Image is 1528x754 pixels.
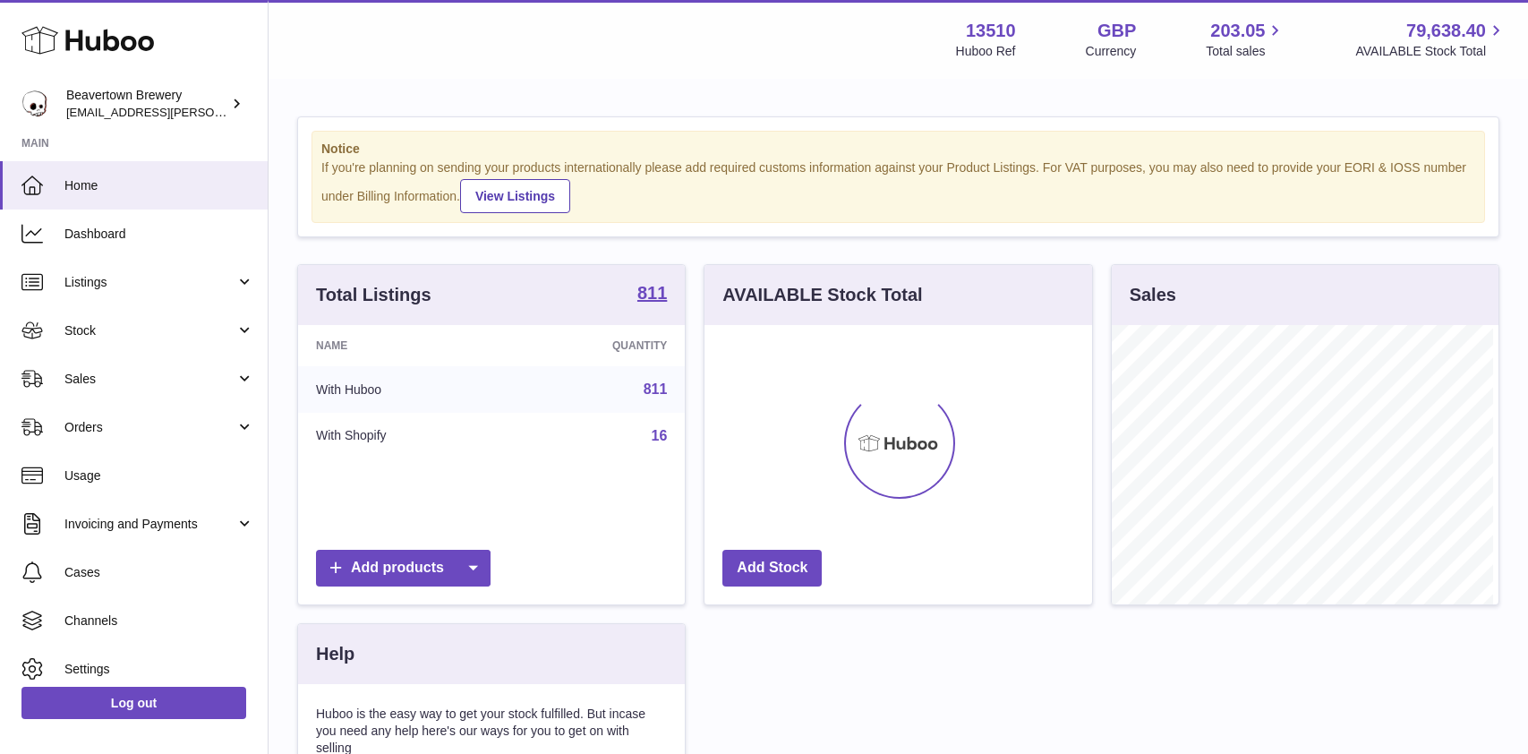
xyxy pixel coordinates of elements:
a: View Listings [460,179,570,213]
span: Dashboard [64,226,254,243]
h3: Total Listings [316,283,431,307]
div: Beavertown Brewery [66,87,227,121]
span: 203.05 [1210,19,1265,43]
span: Settings [64,661,254,678]
td: With Huboo [298,366,507,413]
th: Name [298,325,507,366]
strong: 811 [637,284,667,302]
a: Add products [316,550,491,587]
td: With Shopify [298,413,507,459]
img: kit.lowe@beavertownbrewery.co.uk [21,90,48,117]
span: [EMAIL_ADDRESS][PERSON_NAME][DOMAIN_NAME] [66,105,359,119]
a: 811 [644,381,668,397]
span: Sales [64,371,235,388]
span: Listings [64,274,235,291]
a: Log out [21,687,246,719]
th: Quantity [507,325,685,366]
strong: GBP [1097,19,1136,43]
div: If you're planning on sending your products internationally please add required customs informati... [321,159,1475,213]
span: Cases [64,564,254,581]
strong: 13510 [966,19,1016,43]
h3: Sales [1130,283,1176,307]
h3: AVAILABLE Stock Total [722,283,922,307]
span: Usage [64,467,254,484]
span: Orders [64,419,235,436]
span: Channels [64,613,254,630]
div: Currency [1086,43,1137,60]
strong: Notice [321,141,1475,158]
a: 203.05 Total sales [1206,19,1285,60]
span: Total sales [1206,43,1285,60]
a: 79,638.40 AVAILABLE Stock Total [1355,19,1507,60]
a: 16 [652,428,668,443]
span: AVAILABLE Stock Total [1355,43,1507,60]
span: Home [64,177,254,194]
span: Stock [64,322,235,339]
a: Add Stock [722,550,822,587]
h3: Help [316,642,354,666]
span: 79,638.40 [1406,19,1486,43]
div: Huboo Ref [956,43,1016,60]
span: Invoicing and Payments [64,516,235,533]
a: 811 [637,284,667,305]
